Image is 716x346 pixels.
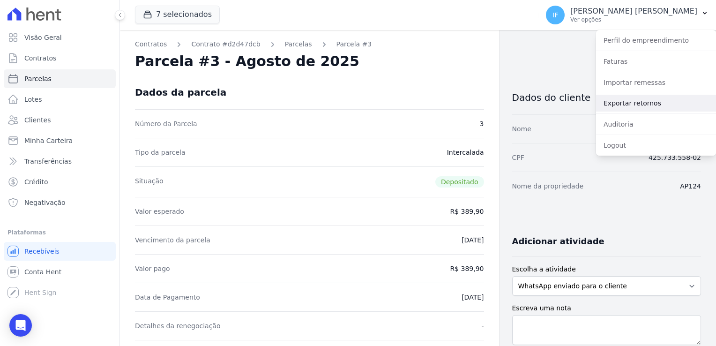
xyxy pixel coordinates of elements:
[135,6,220,23] button: 7 selecionados
[570,7,697,16] p: [PERSON_NAME] [PERSON_NAME]
[4,131,116,150] a: Minha Carteira
[570,16,697,23] p: Ver opções
[135,207,184,216] dt: Valor esperado
[480,119,484,128] dd: 3
[24,247,60,256] span: Recebíveis
[512,92,701,103] h3: Dados do cliente
[9,314,32,337] div: Open Intercom Messenger
[135,148,186,157] dt: Tipo da parcela
[596,32,716,49] a: Perfil do empreendimento
[596,53,716,70] a: Faturas
[450,264,484,273] dd: R$ 389,90
[596,116,716,133] a: Auditoria
[135,293,200,302] dt: Data de Pagamento
[680,181,701,191] dd: AP124
[135,321,221,331] dt: Detalhes da renegociação
[24,157,72,166] span: Transferências
[24,267,61,277] span: Conta Hent
[552,12,558,18] span: IF
[450,207,484,216] dd: R$ 389,90
[538,2,716,28] button: IF [PERSON_NAME] [PERSON_NAME] Ver opções
[462,293,484,302] dd: [DATE]
[24,53,56,63] span: Contratos
[512,124,531,134] dt: Nome
[24,95,42,104] span: Lotes
[135,87,226,98] div: Dados da parcela
[24,177,48,187] span: Crédito
[512,153,524,162] dt: CPF
[4,152,116,171] a: Transferências
[135,235,210,245] dt: Vencimento da parcela
[512,236,604,247] h3: Adicionar atividade
[24,74,52,83] span: Parcelas
[135,53,359,70] h2: Parcela #3 - Agosto de 2025
[649,153,701,162] dd: 425.733.558-02
[435,176,484,188] span: Depositado
[24,115,51,125] span: Clientes
[512,264,701,274] label: Escolha a atividade
[24,198,66,207] span: Negativação
[4,69,116,88] a: Parcelas
[135,39,484,49] nav: Breadcrumb
[512,181,584,191] dt: Nome da propriedade
[7,227,112,238] div: Plataformas
[4,49,116,68] a: Contratos
[481,321,484,331] dd: -
[135,119,197,128] dt: Número da Parcela
[512,303,701,313] label: Escreva uma nota
[24,33,62,42] span: Visão Geral
[336,39,372,49] a: Parcela #3
[4,173,116,191] a: Crédito
[4,193,116,212] a: Negativação
[285,39,312,49] a: Parcelas
[4,28,116,47] a: Visão Geral
[135,39,167,49] a: Contratos
[191,39,260,49] a: Contrato #d2d47dcb
[596,137,716,154] a: Logout
[4,263,116,281] a: Conta Hent
[4,111,116,129] a: Clientes
[24,136,73,145] span: Minha Carteira
[596,74,716,91] a: Importar remessas
[462,235,484,245] dd: [DATE]
[447,148,484,157] dd: Intercalada
[135,264,170,273] dt: Valor pago
[135,176,164,188] dt: Situação
[4,242,116,261] a: Recebíveis
[4,90,116,109] a: Lotes
[596,95,716,112] a: Exportar retornos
